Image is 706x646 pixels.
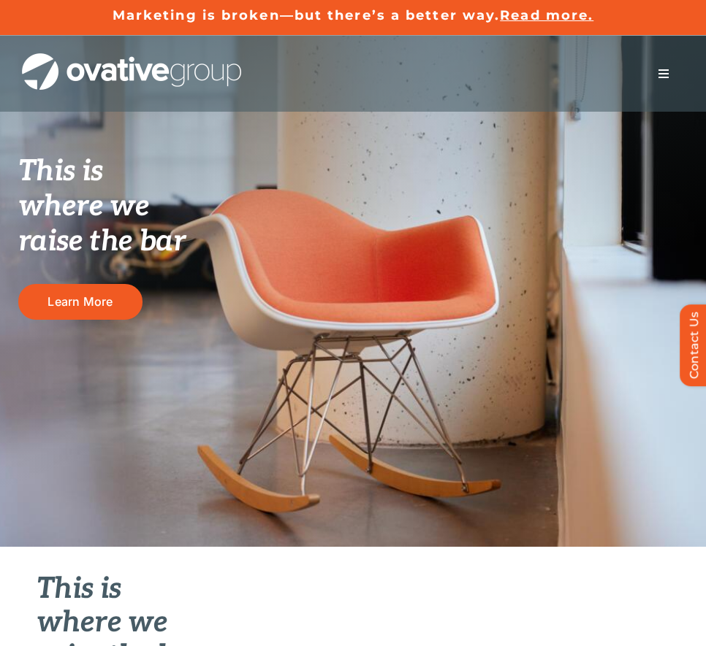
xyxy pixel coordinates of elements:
em: where we [37,605,167,640]
nav: Menu [643,59,684,88]
a: OG_Full_horizontal_WHT [22,52,241,66]
a: Marketing is broken—but there’s a better way. [113,7,501,23]
a: Learn More [18,284,143,320]
span: This is [18,154,103,189]
a: Read more. [500,7,593,23]
em: This is [37,572,121,607]
span: where we raise the bar [18,189,186,259]
span: Learn More [48,295,113,309]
